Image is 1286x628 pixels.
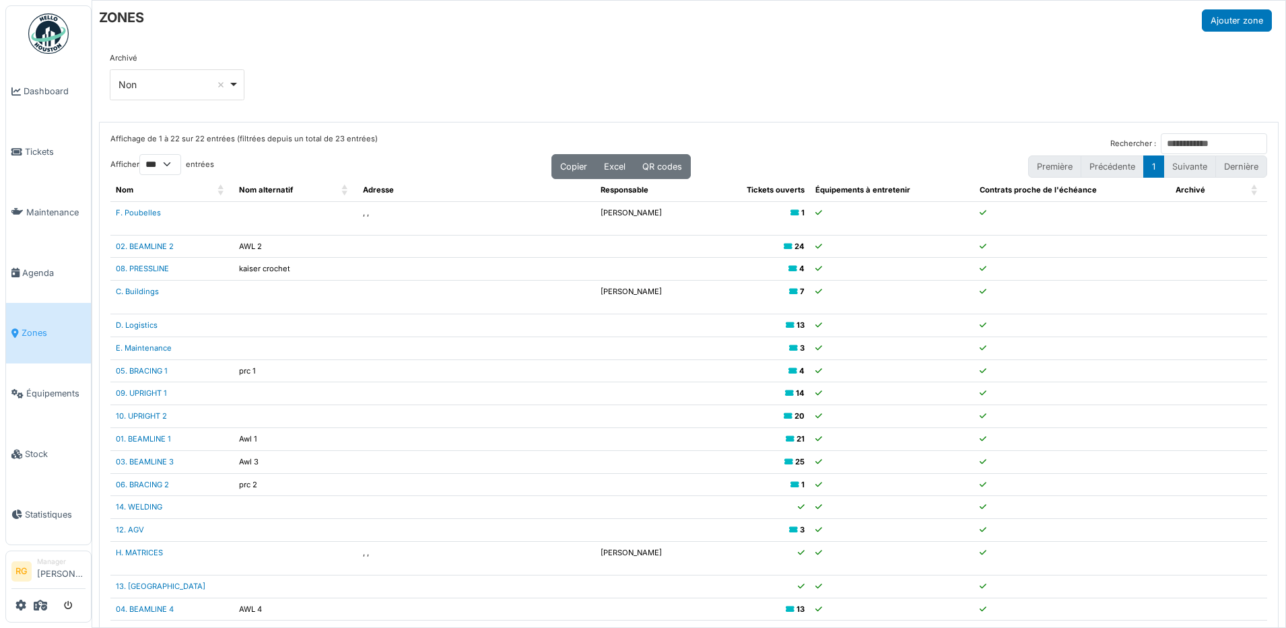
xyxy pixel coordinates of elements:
[116,480,169,489] a: 06. BRACING 2
[642,162,682,172] span: QR codes
[747,185,805,195] span: Tickets ouverts
[1143,155,1164,178] button: 1
[1028,155,1267,178] nav: pagination
[980,185,1097,195] span: Contrats proche de l'échéance
[25,508,86,521] span: Statistiques
[116,185,133,195] span: Nom
[116,434,171,444] a: 01. BEAMLINE 1
[25,448,86,460] span: Stock
[116,525,144,534] a: 12. AGV
[6,61,91,122] a: Dashboard
[11,561,32,582] li: RG
[794,411,805,421] b: 20
[28,13,69,54] img: Badge_color-CXgf-gQk.svg
[801,208,805,217] b: 1
[37,557,86,586] li: [PERSON_NAME]
[139,154,181,175] select: Afficherentrées
[217,179,226,201] span: Nom: Activate to sort
[799,366,805,376] b: 4
[601,185,648,195] span: Responsable
[234,258,358,281] td: kaiser crochet
[595,154,634,179] button: Excel
[6,484,91,545] a: Statistiques
[634,154,691,179] button: QR codes
[234,598,358,621] td: AWL 4
[239,185,293,195] span: Nom alternatif
[26,206,86,219] span: Maintenance
[797,434,805,444] b: 21
[116,502,162,512] a: 14. WELDING
[1110,138,1156,149] label: Rechercher :
[116,242,174,251] a: 02. BEAMLINE 2
[116,366,168,376] a: 05. BRACING 1
[110,133,378,154] div: Affichage de 1 à 22 sur 22 entrées (filtrées depuis un total de 23 entrées)
[800,525,805,534] b: 3
[601,207,697,219] p: [PERSON_NAME]
[116,320,158,330] a: D. Logistics
[358,541,595,575] td: , ,
[794,242,805,251] b: 24
[6,363,91,424] a: Équipements
[234,359,358,382] td: prc 1
[799,264,805,273] b: 4
[800,343,805,353] b: 3
[116,287,159,296] a: C. Buildings
[6,182,91,243] a: Maintenance
[234,427,358,450] td: Awl 1
[99,9,144,26] h6: ZONES
[110,154,214,175] label: Afficher entrées
[11,557,86,589] a: RG Manager[PERSON_NAME]
[119,77,228,92] div: Non
[795,457,805,466] b: 25
[37,557,86,567] div: Manager
[815,185,910,195] span: Équipements à entretenir
[1176,185,1205,195] span: Archivé
[6,242,91,303] a: Agenda
[341,179,349,201] span: Nom alternatif: Activate to sort
[6,424,91,485] a: Stock
[116,388,167,398] a: 09. UPRIGHT 1
[551,154,596,179] button: Copier
[116,457,174,466] a: 03. BEAMLINE 3
[116,208,161,217] a: F. Poubelles
[800,287,805,296] b: 7
[116,264,169,273] a: 08. PRESSLINE
[116,582,205,591] a: 13. [GEOGRAPHIC_DATA]
[116,343,172,353] a: E. Maintenance
[797,320,805,330] b: 13
[116,604,174,614] a: 04. BEAMLINE 4
[116,548,163,557] a: H. MATRICES
[801,480,805,489] b: 1
[116,411,167,421] a: 10. UPRIGHT 2
[234,450,358,473] td: Awl 3
[797,604,805,614] b: 13
[601,547,697,559] p: [PERSON_NAME]
[363,185,394,195] span: Adresse
[601,286,697,298] p: [PERSON_NAME]
[22,267,86,279] span: Agenda
[1202,9,1272,32] button: Ajouter zone
[6,303,91,363] a: Zones
[24,85,86,98] span: Dashboard
[25,145,86,158] span: Tickets
[604,162,625,172] span: Excel
[560,162,587,172] span: Copier
[234,473,358,496] td: prc 2
[26,387,86,400] span: Équipements
[234,235,358,258] td: AWL 2
[22,326,86,339] span: Zones
[214,78,228,92] button: Remove item: 'false'
[6,122,91,182] a: Tickets
[1251,179,1259,201] span: Archivé: Activate to sort
[358,201,595,235] td: , ,
[796,388,805,398] b: 14
[110,53,137,64] label: Archivé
